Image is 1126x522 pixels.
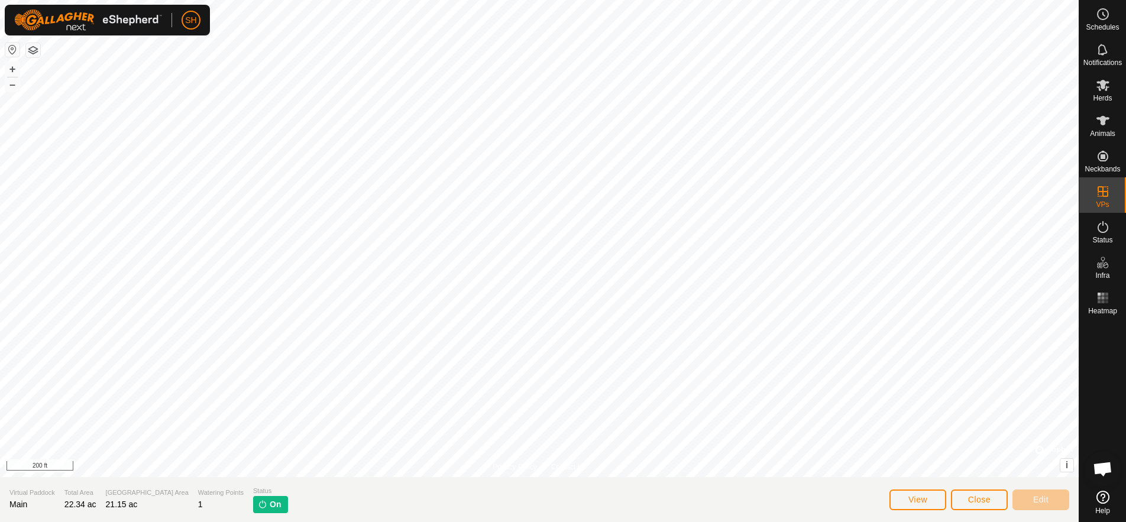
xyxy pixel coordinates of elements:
span: [GEOGRAPHIC_DATA] Area [106,488,189,498]
button: – [5,77,20,92]
button: Close [951,489,1008,510]
button: Map Layers [26,43,40,57]
span: Infra [1095,272,1109,279]
span: Animals [1090,130,1115,137]
span: VPs [1096,201,1109,208]
span: Schedules [1086,24,1119,31]
span: Virtual Paddock [9,488,55,498]
span: SH [185,14,196,27]
span: Main [9,500,27,509]
span: 22.34 ac [64,500,96,509]
span: Close [968,495,991,504]
span: Total Area [64,488,96,498]
span: Heatmap [1088,307,1117,315]
span: Herds [1093,95,1112,102]
span: View [908,495,927,504]
a: Contact Us [551,462,586,472]
span: Watering Points [198,488,244,498]
span: 1 [198,500,203,509]
a: Privacy Policy [493,462,537,472]
div: Open chat [1085,451,1121,487]
span: Edit [1033,495,1049,504]
button: i [1060,459,1073,472]
span: Status [1092,236,1112,244]
img: Gallagher Logo [14,9,162,31]
span: Status [253,486,288,496]
span: Help [1095,507,1110,514]
button: Edit [1012,489,1069,510]
span: Notifications [1083,59,1122,66]
span: 21.15 ac [106,500,138,509]
a: Help [1079,486,1126,519]
button: + [5,62,20,76]
img: turn-on [258,500,267,509]
button: Reset Map [5,43,20,57]
span: i [1066,460,1068,470]
button: View [889,489,946,510]
span: Neckbands [1085,166,1120,173]
span: On [270,498,281,511]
